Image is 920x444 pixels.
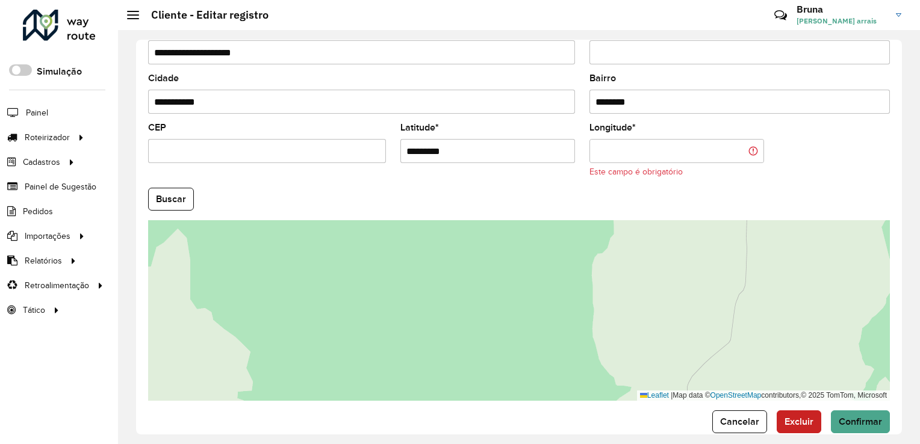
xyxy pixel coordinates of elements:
[25,131,70,144] span: Roteirizador
[637,390,890,401] div: Map data © contributors,© 2025 TomTom, Microsoft
[768,2,794,28] a: Contato Rápido
[139,8,269,22] h2: Cliente - Editar registro
[148,120,166,135] label: CEP
[710,391,762,399] a: OpenStreetMap
[148,188,194,211] button: Buscar
[148,71,179,85] label: Cidade
[23,205,53,218] span: Pedidos
[797,4,887,15] h3: Bruna
[23,156,60,168] span: Cadastros
[25,180,96,193] span: Painel de Sugestão
[797,16,887,26] span: [PERSON_NAME] arrais
[785,416,813,427] span: Excluir
[589,167,683,176] formly-validation-message: Este campo é obrigatório
[400,120,439,135] label: Latitude
[831,410,890,433] button: Confirmar
[589,120,636,135] label: Longitude
[37,64,82,79] label: Simulação
[589,71,616,85] label: Bairro
[23,304,45,316] span: Tático
[720,416,759,427] span: Cancelar
[839,416,882,427] span: Confirmar
[26,106,48,119] span: Painel
[25,254,62,267] span: Relatórios
[640,391,669,399] a: Leaflet
[25,230,70,242] span: Importações
[671,391,673,399] span: |
[712,410,767,433] button: Cancelar
[777,410,821,433] button: Excluir
[25,279,89,292] span: Retroalimentação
